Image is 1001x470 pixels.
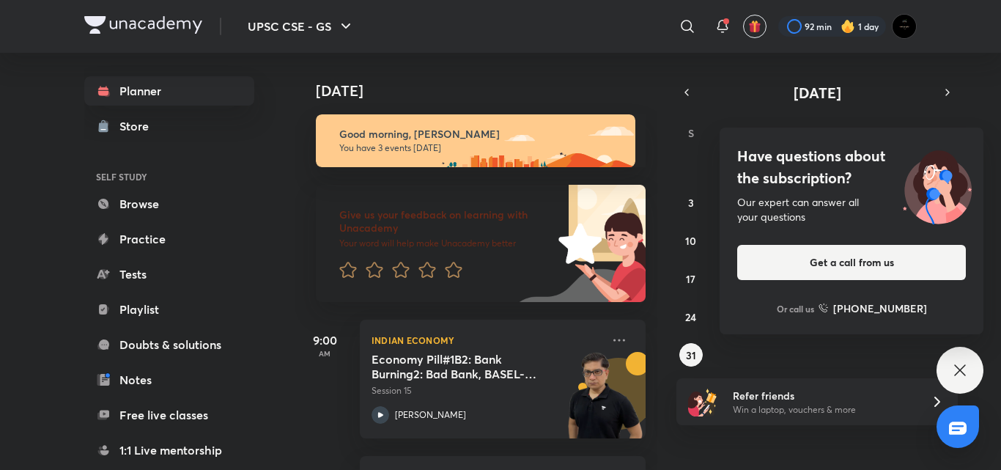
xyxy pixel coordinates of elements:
[84,436,254,465] a: 1:1 Live mentorship
[794,83,841,103] span: [DATE]
[737,245,966,280] button: Get a call from us
[686,348,696,362] abbr: August 31, 2025
[372,331,602,349] p: Indian Economy
[372,352,554,381] h5: Economy Pill#1B2: Bank Burning2: Bad Bank, BASEL-III, PCA, RBI Dividend
[856,126,862,140] abbr: Thursday
[688,387,717,416] img: referral
[679,343,703,367] button: August 31, 2025
[685,310,696,324] abbr: August 24, 2025
[339,142,622,154] p: You have 3 events [DATE]
[748,20,761,33] img: avatar
[697,82,937,103] button: [DATE]
[777,302,814,315] p: Or call us
[688,196,694,210] abbr: August 3, 2025
[84,365,254,394] a: Notes
[84,189,254,219] a: Browse
[892,14,917,39] img: karan bhuva
[733,388,913,403] h6: Refer friends
[813,126,824,140] abbr: Wednesday
[686,272,695,286] abbr: August 17, 2025
[84,260,254,289] a: Tests
[84,164,254,189] h6: SELF STUDY
[84,295,254,324] a: Playlist
[679,305,703,328] button: August 24, 2025
[841,19,855,34] img: streak
[729,126,738,140] abbr: Monday
[819,301,927,316] a: [PHONE_NUMBER]
[688,126,694,140] abbr: Sunday
[509,185,646,302] img: feedback_image
[940,126,946,140] abbr: Saturday
[84,224,254,254] a: Practice
[565,352,646,453] img: unacademy
[891,145,983,224] img: ttu_illustration_new.svg
[239,12,363,41] button: UPSC CSE - GS
[84,16,202,37] a: Company Logo
[685,234,696,248] abbr: August 10, 2025
[372,384,602,397] p: Session 15
[316,114,635,167] img: morning
[679,229,703,252] button: August 10, 2025
[84,16,202,34] img: Company Logo
[84,400,254,430] a: Free live classes
[679,267,703,290] button: August 17, 2025
[772,126,778,140] abbr: Tuesday
[84,111,254,141] a: Store
[833,301,927,316] h6: [PHONE_NUMBER]
[679,191,703,214] button: August 3, 2025
[295,331,354,349] h5: 9:00
[737,145,966,189] h4: Have questions about the subscription?
[733,403,913,416] p: Win a laptop, vouchers & more
[395,408,466,422] p: [PERSON_NAME]
[119,117,158,135] div: Store
[898,126,904,140] abbr: Friday
[737,195,966,224] div: Our expert can answer all your questions
[743,15,767,38] button: avatar
[339,128,622,141] h6: Good morning, [PERSON_NAME]
[84,330,254,359] a: Doubts & solutions
[339,238,553,249] p: Your word will help make Unacademy better
[295,349,354,358] p: AM
[339,208,553,235] h6: Give us your feedback on learning with Unacademy
[316,82,660,100] h4: [DATE]
[84,76,254,106] a: Planner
